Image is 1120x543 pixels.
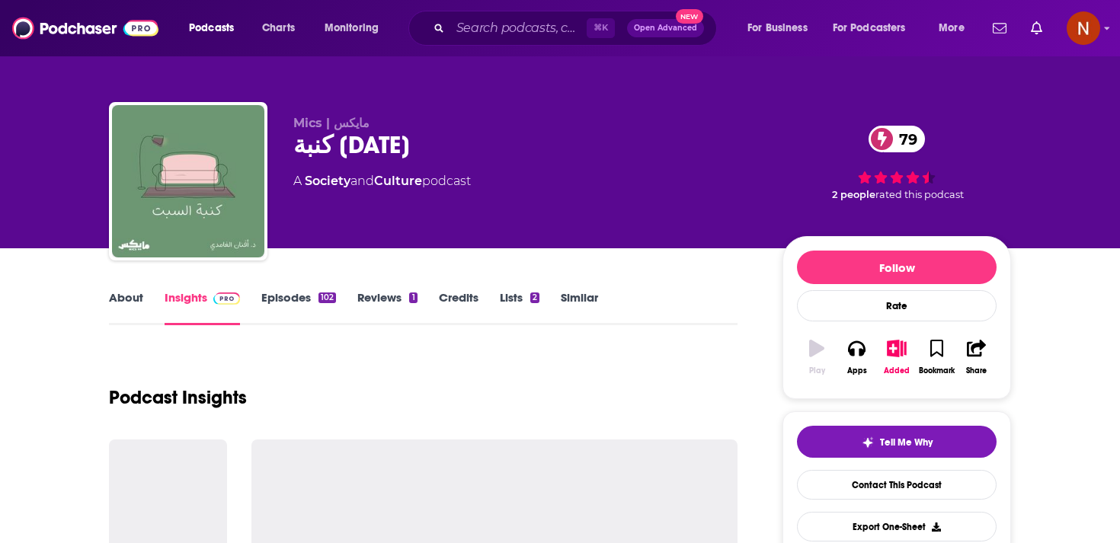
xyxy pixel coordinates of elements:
button: Bookmark [917,330,956,385]
div: Search podcasts, credits, & more... [423,11,731,46]
span: Logged in as AdelNBM [1067,11,1100,45]
span: Monitoring [325,18,379,39]
span: and [350,174,374,188]
span: 79 [884,126,925,152]
span: ⌘ K [587,18,615,38]
a: Credits [439,290,478,325]
button: open menu [928,16,984,40]
img: User Profile [1067,11,1100,45]
span: rated this podcast [875,189,964,200]
img: كنبة السبت [112,105,264,257]
a: 79 [869,126,925,152]
div: A podcast [293,172,471,190]
span: Podcasts [189,18,234,39]
button: tell me why sparkleTell Me Why [797,426,997,458]
img: Podchaser Pro [213,292,240,305]
span: New [676,9,703,24]
a: Show notifications dropdown [1025,15,1048,41]
div: Rate [797,290,997,321]
h1: Podcast Insights [109,386,247,409]
a: Reviews1 [357,290,417,325]
a: Episodes102 [261,290,336,325]
div: 102 [318,292,336,303]
button: Show profile menu [1067,11,1100,45]
span: Open Advanced [634,24,697,32]
div: Share [966,366,987,375]
button: Share [957,330,997,385]
button: Export One-Sheet [797,512,997,541]
span: Mics | مايكس [293,116,370,130]
span: Charts [262,18,295,39]
span: 2 people [832,189,875,200]
div: Play [809,366,825,375]
img: Podchaser - Follow, Share and Rate Podcasts [12,14,158,43]
button: Added [877,330,917,385]
button: Open AdvancedNew [627,19,704,37]
a: Lists2 [500,290,539,325]
button: open menu [314,16,398,40]
a: Culture [374,174,422,188]
span: Tell Me Why [880,436,933,449]
button: Apps [837,330,876,385]
div: Apps [847,366,867,375]
button: Play [797,330,837,385]
button: open menu [737,16,827,40]
a: Contact This Podcast [797,470,997,500]
a: Similar [561,290,598,325]
a: InsightsPodchaser Pro [165,290,240,325]
a: Show notifications dropdown [987,15,1013,41]
span: For Podcasters [833,18,906,39]
a: Society [305,174,350,188]
span: For Business [747,18,808,39]
button: open menu [823,16,928,40]
img: tell me why sparkle [862,436,874,449]
input: Search podcasts, credits, & more... [450,16,587,40]
span: More [939,18,965,39]
div: Bookmark [919,366,955,375]
div: 2 [530,292,539,303]
a: Charts [252,16,304,40]
div: 79 2 peoplerated this podcast [782,116,1011,210]
div: Added [884,366,910,375]
button: Follow [797,251,997,284]
a: About [109,290,143,325]
div: 1 [409,292,417,303]
button: open menu [178,16,254,40]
